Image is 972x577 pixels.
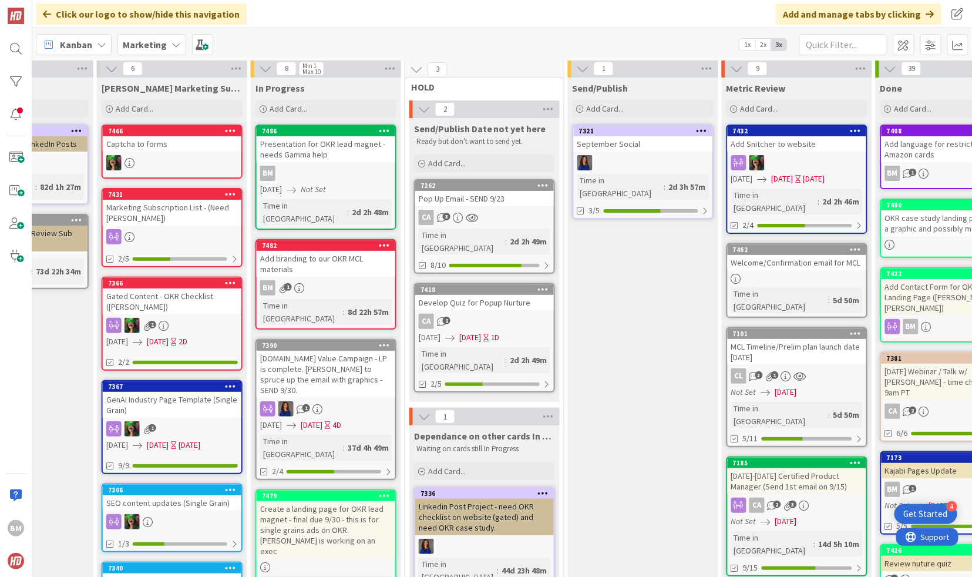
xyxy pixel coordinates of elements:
span: 3/5 [589,204,600,217]
div: [DATE] [803,173,825,185]
div: 37d 4h 49m [345,441,392,454]
div: Time in [GEOGRAPHIC_DATA] [260,435,343,461]
div: 7418Develop Quiz for Popup Nurture [415,284,554,310]
span: Add Card... [894,103,932,114]
div: 7321 [574,126,712,136]
div: 7336 [415,488,554,499]
div: SL [257,401,395,417]
span: 39 [902,62,921,76]
div: BM [260,166,275,181]
span: 1 [909,169,917,176]
div: SL [415,539,554,554]
input: Quick Filter... [799,34,887,55]
div: Max 10 [302,69,321,75]
div: 7306SEO content updates (Single Grain) [103,485,241,511]
div: 7366 [108,279,241,287]
span: : [829,408,830,421]
span: [DATE] [929,499,951,512]
span: Send/Publish [573,82,628,94]
span: : [814,538,816,551]
span: HOLD [411,81,549,93]
div: 7366 [103,278,241,288]
div: 2d 3h 57m [666,180,709,193]
span: 2/4 [743,219,754,232]
div: 4D [332,419,341,431]
span: Kanban [60,38,92,52]
span: 2/5 [430,378,442,390]
span: 8/10 [430,259,446,271]
div: 2d 2h 48m [349,206,392,219]
span: [DATE] [147,439,169,451]
div: 7390 [257,340,395,351]
span: Add Card... [270,103,307,114]
span: [DATE] [772,173,793,185]
span: 1x [739,39,755,51]
span: [DATE] [301,419,322,431]
div: 7321 [579,127,712,135]
div: Add branding to our OKR MCL materials [257,251,395,277]
div: 7482 [262,241,395,250]
div: BM [885,166,900,181]
span: [DATE] [260,183,282,196]
div: 7482 [257,240,395,251]
span: : [506,354,507,367]
div: Get Started [904,508,948,520]
span: 2/5 [118,253,129,265]
div: Time in [GEOGRAPHIC_DATA] [731,287,829,313]
b: Marketing [123,39,167,51]
div: 7262 [421,182,554,190]
div: Add Snitcher to website [728,136,866,152]
div: 7486Presentation for OKR lead magnet - needs Gamma help [257,126,395,162]
div: 5d 50m [830,294,863,307]
span: Add Card... [116,103,153,114]
span: [DATE] [419,331,440,344]
div: 7185[DATE]-[DATE] Certified Product Manager (Send 1st email on 9/15) [728,458,866,494]
div: 2d 2h 49m [507,235,550,248]
div: CL [731,368,746,384]
img: SL [125,421,140,437]
span: 1 [149,424,156,432]
div: 7306 [103,485,241,495]
div: 7479Create a landing page for OKR lead magnet - final due 9/30 - this is for single grains ads on... [257,491,395,559]
i: Not Set [301,184,326,194]
div: [DOMAIN_NAME] Value Campaign - LP is complete. [PERSON_NAME] to spruce up the email with graphics... [257,351,395,398]
span: 2 [773,501,781,508]
div: 7321September Social [574,126,712,152]
span: 6/6 [897,427,908,440]
span: Send/Publish Date not yet here [414,123,546,135]
div: Linkedin Post Project - need OKR checklist on website (gated) and need OKR case study. [415,499,554,535]
span: 3 [443,213,450,220]
span: 2 [435,102,455,116]
span: 8 [277,62,297,76]
div: 7432 [733,127,866,135]
div: 7486 [257,126,395,136]
div: 7431 [103,189,241,200]
img: SL [106,155,122,170]
div: 7432Add Snitcher to website [728,126,866,152]
span: : [818,195,820,208]
img: avatar [8,553,24,569]
span: Add Card... [428,466,466,477]
div: CA [749,498,765,513]
div: 7466Captcha to forms [103,126,241,152]
span: : [347,206,349,219]
div: 7482Add branding to our OKR MCL materials [257,240,395,277]
div: 7431Marketing Subscription List - (Need [PERSON_NAME]) [103,189,241,226]
span: : [506,235,507,248]
div: 44d 23h 48m [499,564,550,577]
span: 9/15 [743,562,758,574]
span: [DATE] [459,331,481,344]
i: Not Set [885,500,910,511]
div: BM [257,280,395,296]
div: SL [103,421,241,437]
div: 7101 [733,330,866,338]
div: BM [885,482,900,497]
div: CA [415,210,554,225]
div: Click our logo to show/hide this navigation [36,4,247,25]
span: [DATE] [775,515,797,528]
img: SL [577,155,593,170]
div: 5d 50m [830,408,863,421]
span: Dependance on other cards In progress [414,430,555,442]
span: 1 [909,485,917,492]
span: 2x [755,39,771,51]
